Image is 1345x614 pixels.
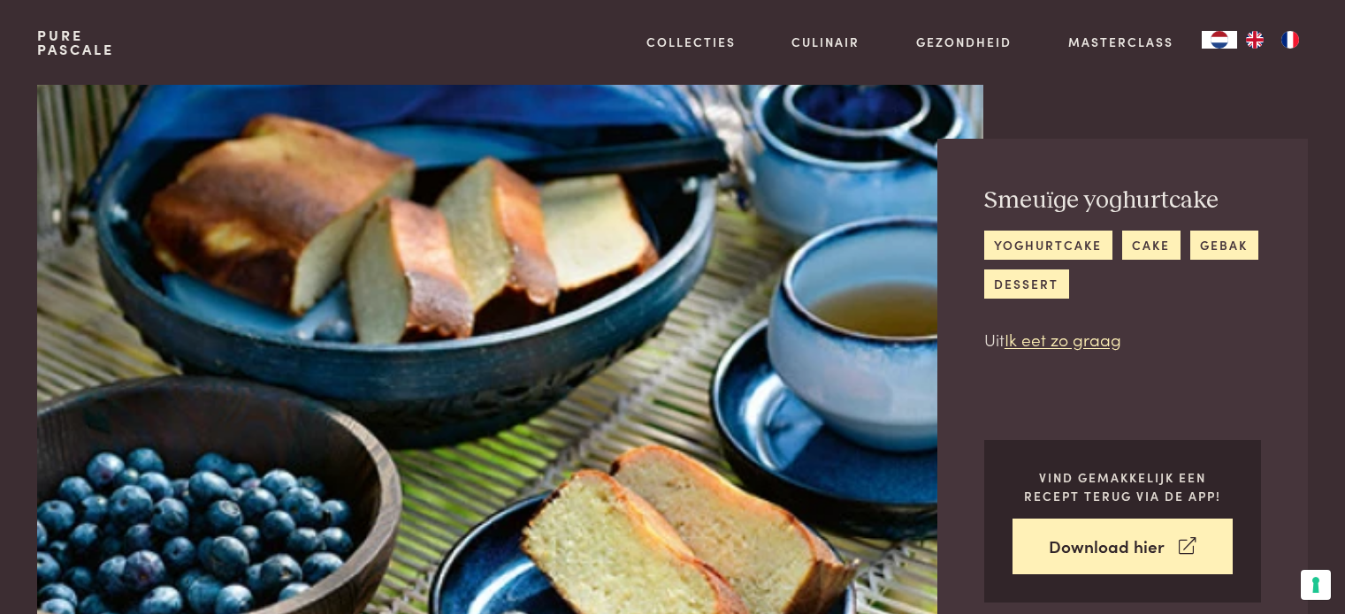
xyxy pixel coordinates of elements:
a: Culinair [791,33,860,51]
ul: Language list [1237,31,1308,49]
a: Masterclass [1068,33,1173,51]
div: Language [1202,31,1237,49]
a: PurePascale [37,28,114,57]
aside: Language selected: Nederlands [1202,31,1308,49]
a: yoghurtcake [984,231,1112,260]
a: gebak [1190,231,1258,260]
p: Vind gemakkelijk een recept terug via de app! [1013,468,1233,504]
h2: Smeuïge yoghurtcake [984,186,1261,216]
a: Ik eet zo graag [1005,327,1121,351]
a: FR [1272,31,1308,49]
button: Uw voorkeuren voor toestemming voor trackingtechnologieën [1301,570,1331,600]
p: Uit [984,327,1261,352]
a: EN [1237,31,1272,49]
a: Download hier [1013,519,1233,574]
a: cake [1122,231,1181,260]
a: Gezondheid [916,33,1012,51]
a: Collecties [646,33,736,51]
a: NL [1202,31,1237,49]
a: dessert [984,269,1069,299]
